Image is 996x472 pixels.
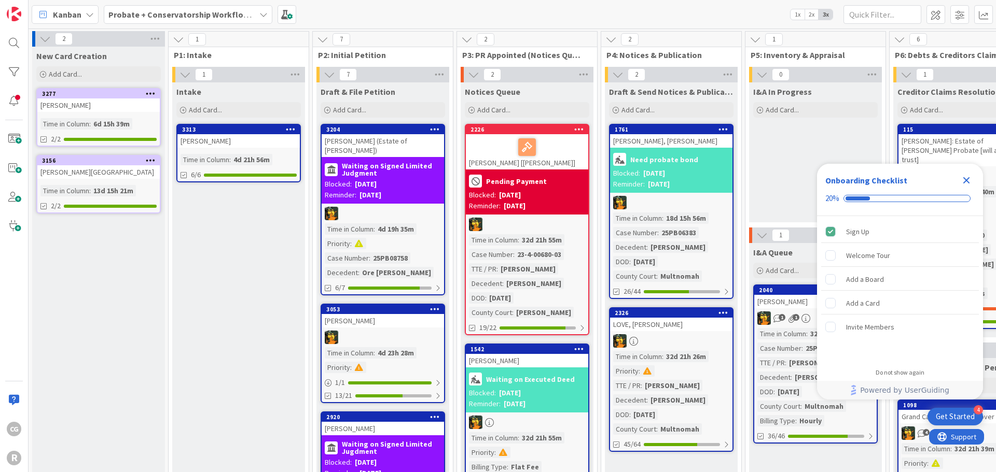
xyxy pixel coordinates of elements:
[499,190,521,201] div: [DATE]
[609,87,734,97] span: Draft & Send Notices & Publication
[466,125,588,169] div: 2226[PERSON_NAME] [[PERSON_NAME]]
[514,307,574,318] div: [PERSON_NAME]
[923,429,930,436] span: 4
[322,331,444,344] div: MR
[518,432,519,444] span: :
[817,381,983,399] div: Footer
[466,354,588,367] div: [PERSON_NAME]
[469,416,482,429] img: MR
[374,223,375,235] span: :
[786,357,847,368] div: [PERSON_NAME]
[802,401,846,412] div: Multnomah
[902,457,927,469] div: Priority
[766,105,799,115] span: Add Card...
[757,371,791,383] div: Decedent
[325,331,338,344] img: MR
[231,154,272,165] div: 4d 21h 56m
[759,287,877,294] div: 2040
[610,134,732,148] div: [PERSON_NAME], [PERSON_NAME]
[610,334,732,348] div: MR
[37,98,160,112] div: [PERSON_NAME]
[797,415,824,426] div: Hourly
[350,238,352,249] span: :
[89,185,91,196] span: :
[498,263,558,275] div: [PERSON_NAME]
[325,190,356,201] div: Reminder:
[322,134,444,157] div: [PERSON_NAME] (Estate of [PERSON_NAME])
[322,376,444,389] div: 1/1
[326,306,444,313] div: 3053
[89,118,91,130] span: :
[182,126,300,133] div: 3313
[646,241,648,253] span: :
[613,196,627,209] img: MR
[806,328,808,339] span: :
[37,89,160,98] div: 3277
[819,9,833,20] span: 3x
[757,401,800,412] div: County Court
[375,347,417,359] div: 4d 23h 28m
[469,218,482,231] img: MR
[613,241,646,253] div: Decedent
[757,328,806,339] div: Time in Column
[188,33,206,46] span: 1
[773,386,775,397] span: :
[91,118,132,130] div: 6d 15h 39m
[751,50,873,60] span: P5: Inventory & Appraisal
[846,225,869,238] div: Sign Up
[479,322,496,333] span: 19/22
[91,185,136,196] div: 13d 15h 21m
[613,256,629,267] div: DOD
[663,212,709,224] div: 18d 15h 56m
[469,388,496,398] div: Blocked:
[40,118,89,130] div: Time in Column
[325,362,350,373] div: Priority
[350,362,352,373] span: :
[519,432,564,444] div: 32d 21h 55m
[843,5,921,24] input: Quick Filter...
[322,422,444,435] div: [PERSON_NAME]
[659,227,699,238] div: 25PB06383
[613,179,645,190] div: Reminder:
[656,270,658,282] span: :
[37,89,160,112] div: 3277[PERSON_NAME]
[658,423,702,435] div: Multnomah
[469,263,496,275] div: TTE / PR
[821,292,979,314] div: Add a Card is incomplete.
[822,381,978,399] a: Powered by UserGuiding
[53,8,81,21] span: Kanban
[471,346,588,353] div: 1542
[825,174,907,187] div: Onboarding Checklist
[49,69,82,79] span: Add Card...
[615,126,732,133] div: 1761
[779,314,785,321] span: 1
[648,394,708,406] div: [PERSON_NAME]
[662,212,663,224] span: :
[325,347,374,359] div: Time in Column
[486,178,547,185] b: Pending Payment
[36,51,107,61] span: New Card Creation
[469,307,512,318] div: County Court
[466,134,588,169] div: [PERSON_NAME] [[PERSON_NAME]]
[177,125,300,134] div: 3313
[817,164,983,399] div: Checklist Container
[195,68,213,81] span: 1
[639,365,640,377] span: :
[37,165,160,179] div: [PERSON_NAME][GEOGRAPHIC_DATA]
[333,33,350,46] span: 7
[477,105,510,115] span: Add Card...
[958,172,975,189] div: Close Checklist
[504,201,525,211] div: [DATE]
[325,223,374,235] div: Time in Column
[775,386,802,397] div: [DATE]
[469,447,494,458] div: Priority
[631,409,658,420] div: [DATE]
[629,409,631,420] span: :
[7,7,21,21] img: Visit kanbanzone.com
[469,278,502,289] div: Decedent
[325,457,352,468] div: Blocked:
[631,256,658,267] div: [DATE]
[322,305,444,314] div: 3053
[803,342,843,354] div: 25PB06644
[613,409,629,420] div: DOD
